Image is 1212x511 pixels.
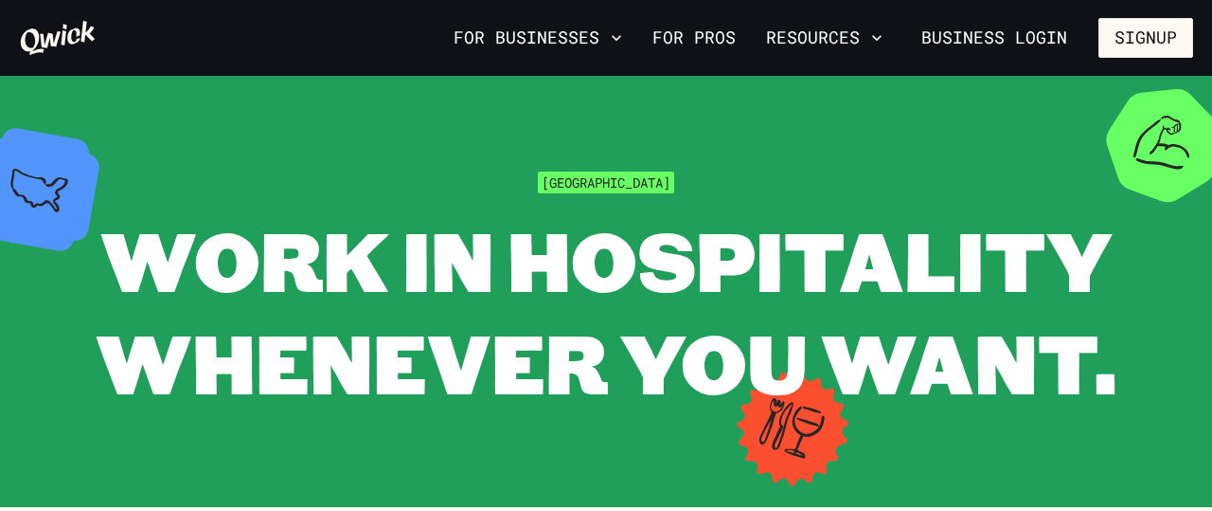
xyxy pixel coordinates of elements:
span: WORK IN HOSPITALITY WHENEVER YOU WANT. [96,205,1116,416]
button: For Businesses [446,22,630,54]
a: For Pros [645,22,743,54]
span: [GEOGRAPHIC_DATA] [538,172,674,193]
button: Signup [1098,18,1193,58]
a: Business Login [905,18,1083,58]
button: Resources [758,22,890,54]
